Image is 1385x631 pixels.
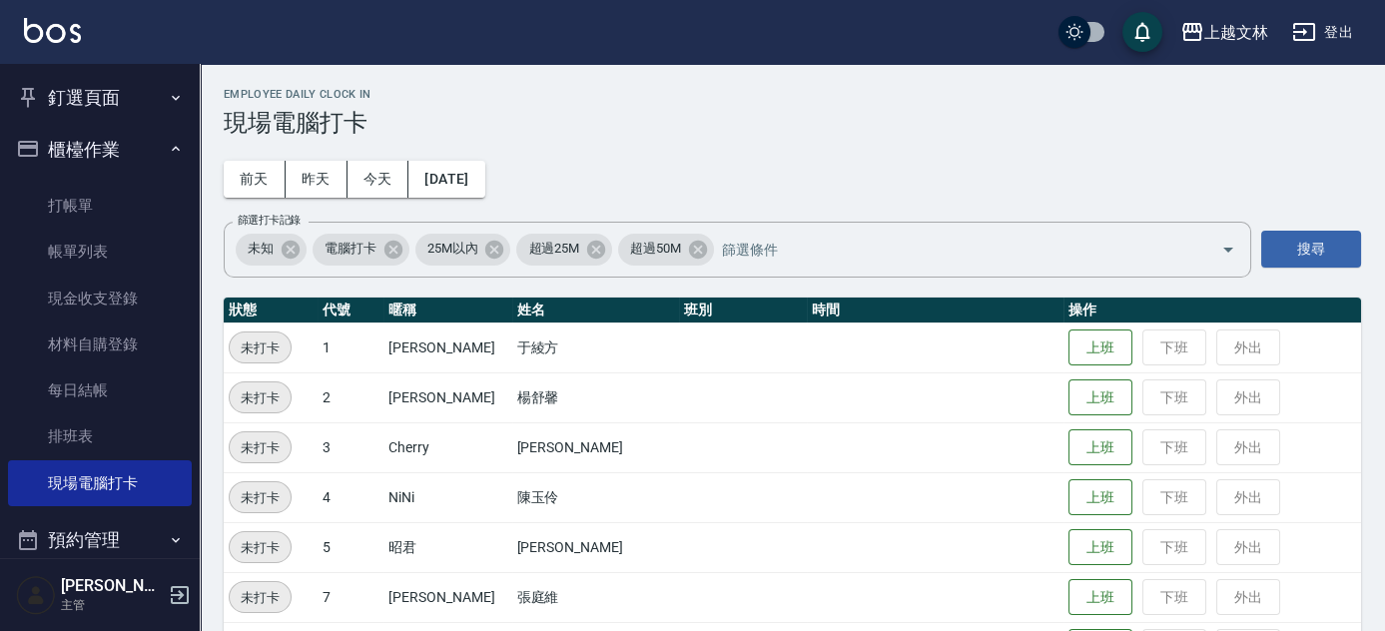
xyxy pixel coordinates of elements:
button: 昨天 [286,161,347,198]
button: 今天 [347,161,409,198]
td: 楊舒馨 [512,372,679,422]
button: save [1122,12,1162,52]
h3: 現場電腦打卡 [224,109,1361,137]
td: Cherry [383,422,511,472]
td: 陳玉伶 [512,472,679,522]
button: 櫃檯作業 [8,124,192,176]
th: 姓名 [512,298,679,323]
div: 25M以內 [415,234,511,266]
td: [PERSON_NAME] [512,522,679,572]
td: [PERSON_NAME] [383,372,511,422]
td: 4 [318,472,384,522]
a: 現場電腦打卡 [8,460,192,506]
h5: [PERSON_NAME] [61,576,163,596]
a: 打帳單 [8,183,192,229]
span: 未打卡 [230,537,291,558]
label: 篩選打卡記錄 [238,213,301,228]
span: 電腦打卡 [313,239,388,259]
td: 于綾方 [512,322,679,372]
div: 電腦打卡 [313,234,409,266]
button: Open [1212,234,1244,266]
span: 未打卡 [230,487,291,508]
span: 未打卡 [230,437,291,458]
td: 2 [318,372,384,422]
td: [PERSON_NAME] [383,572,511,622]
th: 班別 [679,298,807,323]
span: 未打卡 [230,337,291,358]
button: 前天 [224,161,286,198]
div: 上越文林 [1204,20,1268,45]
button: 上班 [1068,329,1132,366]
td: [PERSON_NAME] [512,422,679,472]
td: 3 [318,422,384,472]
a: 材料自購登錄 [8,321,192,367]
button: 上班 [1068,529,1132,566]
span: 未打卡 [230,387,291,408]
td: 昭君 [383,522,511,572]
button: 上班 [1068,579,1132,616]
td: 1 [318,322,384,372]
button: 上班 [1068,479,1132,516]
button: 上班 [1068,379,1132,416]
a: 現金收支登錄 [8,276,192,321]
button: 上越文林 [1172,12,1276,53]
input: 篩選條件 [717,232,1186,267]
button: 釘選頁面 [8,72,192,124]
div: 超過50M [618,234,714,266]
td: 張庭維 [512,572,679,622]
span: 未打卡 [230,587,291,608]
th: 代號 [318,298,384,323]
div: 超過25M [516,234,612,266]
th: 狀態 [224,298,318,323]
th: 時間 [807,298,1063,323]
span: 超過25M [516,239,591,259]
button: 預約管理 [8,514,192,566]
p: 主管 [61,596,163,614]
div: 未知 [236,234,307,266]
td: 7 [318,572,384,622]
img: Logo [24,18,81,43]
button: 上班 [1068,429,1132,466]
button: 搜尋 [1261,231,1361,268]
th: 暱稱 [383,298,511,323]
span: 未知 [236,239,286,259]
h2: Employee Daily Clock In [224,88,1361,101]
a: 帳單列表 [8,229,192,275]
span: 超過50M [618,239,693,259]
td: [PERSON_NAME] [383,322,511,372]
span: 25M以內 [415,239,490,259]
td: 5 [318,522,384,572]
img: Person [16,575,56,615]
a: 排班表 [8,413,192,459]
td: NiNi [383,472,511,522]
button: 登出 [1284,14,1361,51]
th: 操作 [1063,298,1361,323]
a: 每日結帳 [8,367,192,413]
button: [DATE] [408,161,484,198]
